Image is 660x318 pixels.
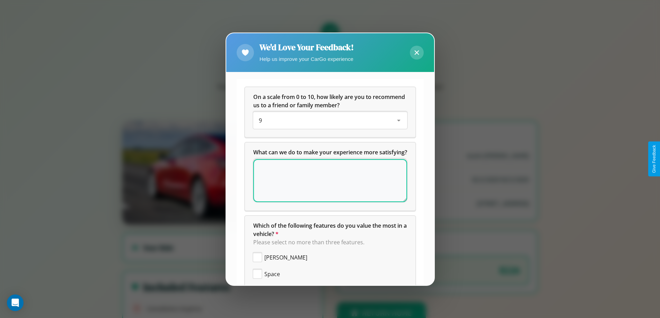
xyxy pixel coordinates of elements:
span: Please select no more than three features. [253,238,364,246]
div: Give Feedback [652,145,657,173]
span: Which of the following features do you value the most in a vehicle? [253,222,408,238]
div: Open Intercom Messenger [7,294,24,311]
span: 9 [259,117,262,124]
span: On a scale from 0 to 10, how likely are you to recommend us to a friend or family member? [253,93,406,109]
div: On a scale from 0 to 10, how likely are you to recommend us to a friend or family member? [245,87,415,137]
span: Space [264,270,280,278]
p: Help us improve your CarGo experience [259,54,354,64]
div: On a scale from 0 to 10, how likely are you to recommend us to a friend or family member? [253,112,407,129]
span: What can we do to make your experience more satisfying? [253,148,407,156]
span: [PERSON_NAME] [264,253,307,262]
h2: We'd Love Your Feedback! [259,42,354,53]
h5: On a scale from 0 to 10, how likely are you to recommend us to a friend or family member? [253,93,407,109]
